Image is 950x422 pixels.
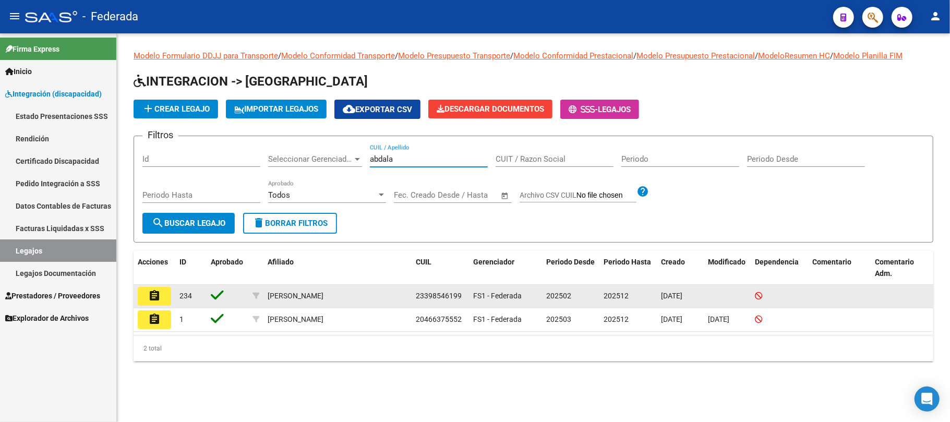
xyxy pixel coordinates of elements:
[560,100,639,119] button: -Legajos
[5,290,100,302] span: Prestadores / Proveedores
[808,251,871,285] datatable-header-cell: Comentario
[211,258,243,266] span: Aprobado
[704,251,751,285] datatable-header-cell: Modificado
[343,103,355,115] mat-icon: cloud_download
[252,219,328,228] span: Borrar Filtros
[334,100,420,119] button: Exportar CSV
[179,258,186,266] span: ID
[661,258,685,266] span: Creado
[226,100,327,118] button: IMPORTAR LEGAJOS
[268,314,323,325] div: [PERSON_NAME]
[446,190,496,200] input: Fecha fin
[138,258,168,266] span: Acciones
[546,292,571,300] span: 202502
[134,251,175,285] datatable-header-cell: Acciones
[661,292,682,300] span: [DATE]
[268,290,323,302] div: [PERSON_NAME]
[142,213,235,234] button: Buscar Legajo
[657,251,704,285] datatable-header-cell: Creado
[416,292,462,300] span: 23398546199
[134,335,933,361] div: 2 total
[82,5,138,28] span: - Federada
[569,105,598,114] span: -
[175,251,207,285] datatable-header-cell: ID
[929,10,942,22] mat-icon: person
[755,258,799,266] span: Dependencia
[343,105,412,114] span: Exportar CSV
[243,213,337,234] button: Borrar Filtros
[473,315,522,323] span: FS1 - Federada
[234,104,318,114] span: IMPORTAR LEGAJOS
[636,51,755,61] a: Modelo Presupuesto Prestacional
[520,191,576,199] span: Archivo CSV CUIL
[152,216,164,229] mat-icon: search
[179,315,184,323] span: 1
[134,51,278,61] a: Modelo Formulario DDJJ para Transporte
[833,51,903,61] a: Modelo Planilla FIM
[751,251,808,285] datatable-header-cell: Dependencia
[871,251,933,285] datatable-header-cell: Comentario Adm.
[268,258,294,266] span: Afiliado
[599,251,657,285] datatable-header-cell: Periodo Hasta
[473,258,514,266] span: Gerenciador
[416,315,462,323] span: 20466375552
[758,51,830,61] a: ModeloResumen HC
[542,251,599,285] datatable-header-cell: Periodo Desde
[148,290,161,302] mat-icon: assignment
[812,258,851,266] span: Comentario
[604,315,629,323] span: 202512
[134,74,368,89] span: INTEGRACION -> [GEOGRAPHIC_DATA]
[252,216,265,229] mat-icon: delete
[5,66,32,77] span: Inicio
[708,258,745,266] span: Modificado
[661,315,682,323] span: [DATE]
[915,387,940,412] div: Open Intercom Messenger
[513,51,633,61] a: Modelo Conformidad Prestacional
[134,100,218,118] button: Crear Legajo
[142,102,154,115] mat-icon: add
[152,219,225,228] span: Buscar Legajo
[142,104,210,114] span: Crear Legajo
[636,185,649,198] mat-icon: help
[394,190,436,200] input: Fecha inicio
[412,251,469,285] datatable-header-cell: CUIL
[708,315,729,323] span: [DATE]
[8,10,21,22] mat-icon: menu
[428,100,552,118] button: Descargar Documentos
[268,190,290,200] span: Todos
[263,251,412,285] datatable-header-cell: Afiliado
[473,292,522,300] span: FS1 - Federada
[134,50,933,361] div: / / / / / /
[546,315,571,323] span: 202503
[546,258,595,266] span: Periodo Desde
[437,104,544,114] span: Descargar Documentos
[499,190,511,202] button: Open calendar
[142,128,178,142] h3: Filtros
[268,154,353,164] span: Seleccionar Gerenciador
[5,43,59,55] span: Firma Express
[604,292,629,300] span: 202512
[207,251,248,285] datatable-header-cell: Aprobado
[281,51,395,61] a: Modelo Conformidad Transporte
[469,251,542,285] datatable-header-cell: Gerenciador
[179,292,192,300] span: 234
[5,88,102,100] span: Integración (discapacidad)
[598,105,631,114] span: Legajos
[875,258,914,278] span: Comentario Adm.
[604,258,651,266] span: Periodo Hasta
[5,312,89,324] span: Explorador de Archivos
[398,51,510,61] a: Modelo Presupuesto Transporte
[148,313,161,325] mat-icon: assignment
[576,191,636,200] input: Archivo CSV CUIL
[416,258,431,266] span: CUIL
